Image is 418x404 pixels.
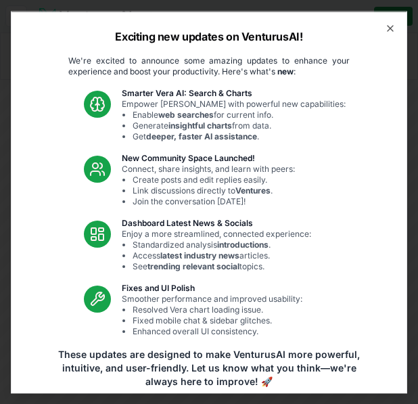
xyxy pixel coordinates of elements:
strong: deeper, faster AI assistance [146,131,257,141]
strong: new [277,66,294,76]
li: Generate from data. [133,120,346,131]
h3: Smarter Vera AI: Search & Charts [122,87,346,98]
strong: Ventures [235,185,271,195]
li: Create posts and edit replies easily. [133,174,295,185]
li: Join the conversation [DATE]! [133,196,295,206]
p: We're excited to announce some amazing updates to enhance your experience and boost your producti... [57,55,361,76]
strong: insightful charts [168,120,232,130]
strong: web searches [158,109,214,119]
h3: Dashboard Latest News & Socials [122,217,311,228]
li: See topics. [133,261,311,271]
p: Enjoy a more streamlined, connected experience: [122,228,311,271]
li: Get . [133,131,346,141]
h2: Exciting new updates on VenturusAI! [115,28,302,44]
p: These updates are designed to make VenturusAI more powerful, intuitive, and user-friendly. Let us... [57,347,361,388]
li: Access articles. [133,250,311,261]
li: Enhanced overall UI consistency. [133,326,302,336]
li: Standardized analysis . [133,239,311,250]
li: Enable for current info. [133,109,346,120]
li: Resolved Vera chart loading issue. [133,304,302,315]
p: Empower [PERSON_NAME] with powerful new capabilities: [122,98,346,141]
h3: Fixes and UI Polish [122,282,302,293]
li: Link discussions directly to . [133,185,295,196]
p: Connect, share insights, and learn with peers: [122,163,295,206]
strong: introductions [217,239,269,249]
strong: latest industry news [160,250,239,260]
strong: trending relevant social [147,261,239,271]
li: Fixed mobile chat & sidebar glitches. [133,315,302,326]
p: Smoother performance and improved usability: [122,293,302,336]
h3: New Community Space Launched! [122,152,295,163]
